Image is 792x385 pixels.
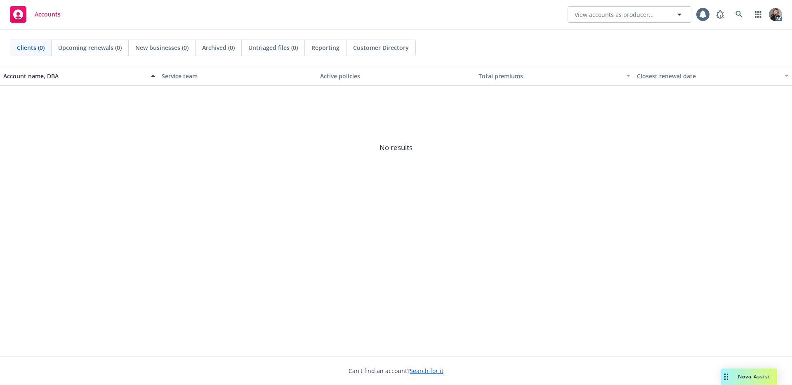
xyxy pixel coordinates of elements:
button: Total premiums [475,66,634,86]
button: View accounts as producer... [568,6,691,23]
span: Upcoming renewals (0) [58,43,122,52]
a: Switch app [750,6,766,23]
span: Nova Assist [738,373,771,380]
button: Nova Assist [721,369,777,385]
div: Service team [162,72,313,80]
div: Total premiums [478,72,621,80]
span: Can't find an account? [349,366,443,375]
div: Active policies [320,72,472,80]
button: Active policies [317,66,475,86]
span: Untriaged files (0) [248,43,298,52]
button: Closest renewal date [634,66,792,86]
span: Customer Directory [353,43,409,52]
a: Accounts [7,3,64,26]
div: Closest renewal date [637,72,780,80]
button: Service team [158,66,317,86]
span: View accounts as producer... [575,10,654,19]
span: Accounts [35,11,61,18]
span: Archived (0) [202,43,235,52]
div: Drag to move [721,369,731,385]
span: New businesses (0) [135,43,189,52]
a: Search for it [410,367,443,375]
a: Report a Bug [712,6,728,23]
span: Clients (0) [17,43,45,52]
div: Account name, DBA [3,72,146,80]
a: Search [731,6,747,23]
span: Reporting [311,43,339,52]
img: photo [769,8,782,21]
